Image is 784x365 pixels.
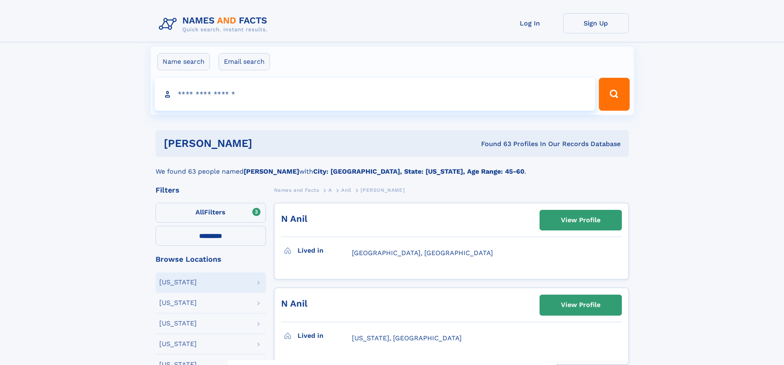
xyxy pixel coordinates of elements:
label: Email search [219,53,270,70]
div: Filters [156,186,266,194]
a: Sign Up [563,13,629,33]
a: Names and Facts [274,185,319,195]
div: [US_STATE] [159,300,197,306]
div: [US_STATE] [159,279,197,286]
span: [US_STATE], [GEOGRAPHIC_DATA] [352,334,462,342]
div: [US_STATE] [159,341,197,347]
a: View Profile [540,295,621,315]
h3: Lived in [298,244,352,258]
button: Search Button [599,78,629,111]
a: Log In [497,13,563,33]
div: We found 63 people named with . [156,157,629,177]
b: City: [GEOGRAPHIC_DATA], State: [US_STATE], Age Range: 45-60 [313,167,524,175]
a: N Anil [281,298,307,309]
label: Name search [157,53,210,70]
span: [GEOGRAPHIC_DATA], [GEOGRAPHIC_DATA] [352,249,493,257]
a: Anil [341,185,351,195]
h3: Lived in [298,329,352,343]
div: View Profile [561,295,600,314]
label: Filters [156,203,266,223]
div: Found 63 Profiles In Our Records Database [367,139,621,149]
a: N Anil [281,214,307,224]
h1: [PERSON_NAME] [164,138,367,149]
a: A [328,185,332,195]
b: [PERSON_NAME] [244,167,299,175]
div: [US_STATE] [159,320,197,327]
div: View Profile [561,211,600,230]
span: A [328,187,332,193]
span: All [195,208,204,216]
div: Browse Locations [156,256,266,263]
span: Anil [341,187,351,193]
span: [PERSON_NAME] [361,187,405,193]
img: Logo Names and Facts [156,13,274,35]
input: search input [155,78,596,111]
a: View Profile [540,210,621,230]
